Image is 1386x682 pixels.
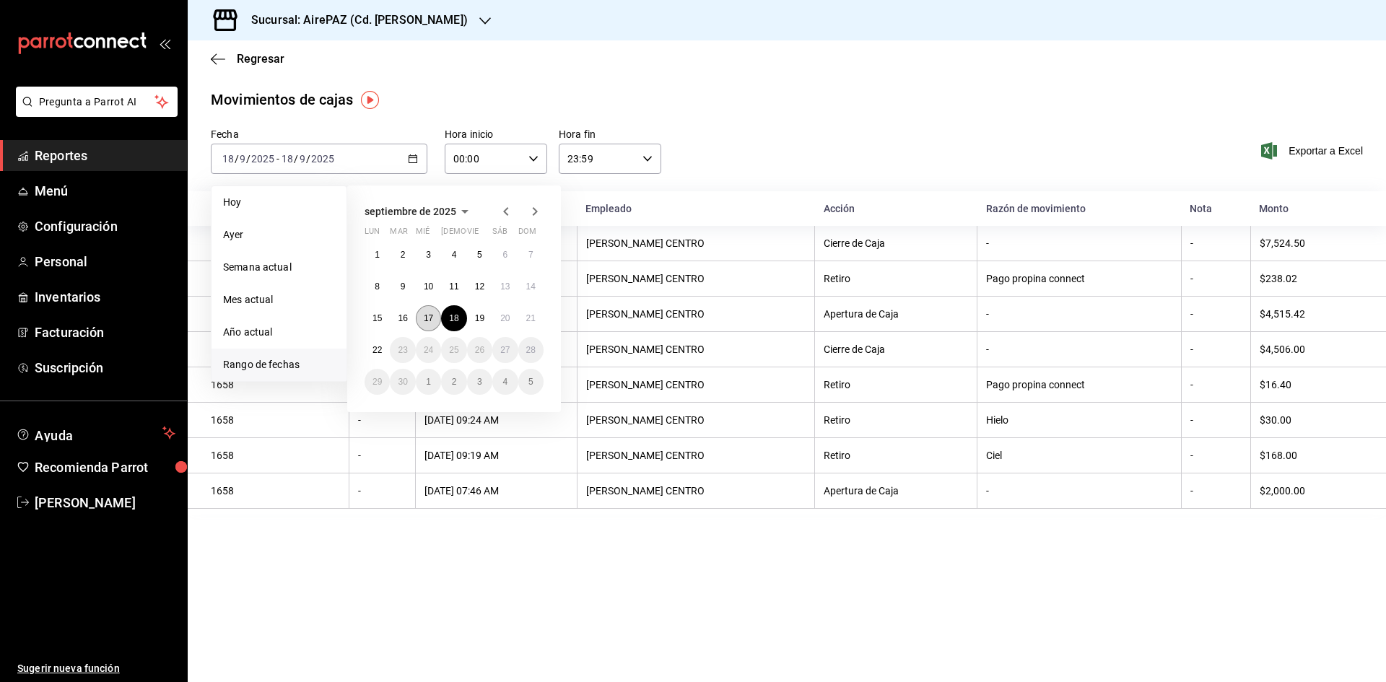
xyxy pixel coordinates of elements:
[401,281,406,292] abbr: 9 de septiembre de 2025
[239,153,246,165] input: --
[390,305,415,331] button: 16 de septiembre de 2025
[17,661,175,676] span: Sugerir nueva función
[35,424,157,442] span: Ayuda
[237,52,284,66] span: Regresar
[365,369,390,395] button: 29 de septiembre de 2025
[211,485,340,497] div: 1658
[824,414,968,426] div: Retiro
[365,206,456,217] span: septiembre de 2025
[1260,485,1363,497] div: $2,000.00
[372,313,382,323] abbr: 15 de septiembre de 2025
[824,273,968,284] div: Retiro
[475,345,484,355] abbr: 26 de septiembre de 2025
[467,369,492,395] button: 3 de octubre de 2025
[492,305,518,331] button: 20 de septiembre de 2025
[986,379,1172,390] div: Pago propina connect
[500,281,510,292] abbr: 13 de septiembre de 2025
[310,153,335,165] input: ----
[416,227,430,242] abbr: miércoles
[306,153,310,165] span: /
[518,227,536,242] abbr: domingo
[365,203,474,220] button: septiembre de 2025
[441,369,466,395] button: 2 de octubre de 2025
[585,203,806,214] div: Empleado
[986,414,1172,426] div: Hielo
[586,414,806,426] div: [PERSON_NAME] CENTRO
[492,337,518,363] button: 27 de septiembre de 2025
[986,203,1173,214] div: Razón de movimiento
[211,52,284,66] button: Regresar
[424,450,567,461] div: [DATE] 09:19 AM
[16,87,178,117] button: Pregunta a Parrot AI
[518,242,544,268] button: 7 de septiembre de 2025
[424,281,433,292] abbr: 10 de septiembre de 2025
[398,377,407,387] abbr: 30 de septiembre de 2025
[390,369,415,395] button: 30 de septiembre de 2025
[361,91,379,109] img: Tooltip marker
[223,227,335,242] span: Ayer
[528,250,533,260] abbr: 7 de septiembre de 2025
[390,274,415,300] button: 9 de septiembre de 2025
[586,379,806,390] div: [PERSON_NAME] CENTRO
[502,377,507,387] abbr: 4 de octubre de 2025
[424,313,433,323] abbr: 17 de septiembre de 2025
[1259,203,1363,214] div: Monto
[824,237,968,249] div: Cierre de Caja
[986,450,1172,461] div: Ciel
[445,129,547,139] label: Hora inicio
[1260,450,1363,461] div: $168.00
[294,153,298,165] span: /
[223,195,335,210] span: Hoy
[35,323,175,342] span: Facturación
[276,153,279,165] span: -
[35,252,175,271] span: Personal
[986,485,1172,497] div: -
[416,369,441,395] button: 1 de octubre de 2025
[398,345,407,355] abbr: 23 de septiembre de 2025
[467,305,492,331] button: 19 de septiembre de 2025
[426,377,431,387] abbr: 1 de octubre de 2025
[401,250,406,260] abbr: 2 de septiembre de 2025
[372,377,382,387] abbr: 29 de septiembre de 2025
[467,242,492,268] button: 5 de septiembre de 2025
[986,273,1172,284] div: Pago propina connect
[424,345,433,355] abbr: 24 de septiembre de 2025
[1260,379,1363,390] div: $16.40
[1260,237,1363,249] div: $7,524.50
[416,337,441,363] button: 24 de septiembre de 2025
[518,274,544,300] button: 14 de septiembre de 2025
[211,89,354,110] div: Movimientos de cajas
[441,227,526,242] abbr: jueves
[1190,450,1242,461] div: -
[1260,308,1363,320] div: $4,515.42
[467,227,479,242] abbr: viernes
[449,281,458,292] abbr: 11 de septiembre de 2025
[365,337,390,363] button: 22 de septiembre de 2025
[246,153,250,165] span: /
[235,153,239,165] span: /
[416,274,441,300] button: 10 de septiembre de 2025
[518,337,544,363] button: 28 de septiembre de 2025
[1260,273,1363,284] div: $238.02
[586,273,806,284] div: [PERSON_NAME] CENTRO
[1190,485,1242,497] div: -
[211,379,340,390] div: 1658
[452,377,457,387] abbr: 2 de octubre de 2025
[586,344,806,355] div: [PERSON_NAME] CENTRO
[358,485,406,497] div: -
[35,287,175,307] span: Inventarios
[475,281,484,292] abbr: 12 de septiembre de 2025
[35,181,175,201] span: Menú
[475,313,484,323] abbr: 19 de septiembre de 2025
[398,313,407,323] abbr: 16 de septiembre de 2025
[1264,142,1363,159] span: Exportar a Excel
[449,313,458,323] abbr: 18 de septiembre de 2025
[518,305,544,331] button: 21 de septiembre de 2025
[824,485,968,497] div: Apertura de Caja
[375,250,380,260] abbr: 1 de septiembre de 2025
[10,105,178,120] a: Pregunta a Parrot AI
[1260,344,1363,355] div: $4,506.00
[211,450,340,461] div: 1658
[211,414,340,426] div: 1658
